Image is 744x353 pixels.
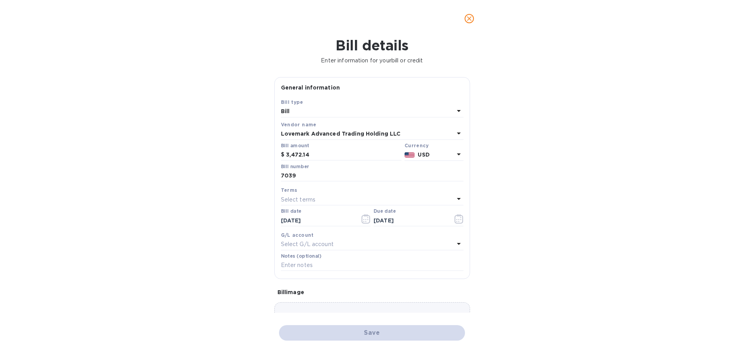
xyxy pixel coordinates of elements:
input: Enter bill number [281,170,463,182]
img: USD [405,152,415,158]
label: Bill amount [281,143,309,148]
label: Bill number [281,164,309,169]
h1: Bill details [6,37,738,53]
p: Select G/L account [281,240,334,248]
p: Enter information for your bill or credit [6,57,738,65]
input: $ Enter bill amount [286,149,401,161]
b: Vendor name [281,122,317,127]
label: Bill date [281,209,301,214]
b: Currency [405,143,429,148]
input: Due date [374,215,447,226]
b: USD [418,152,429,158]
p: Bill image [277,288,467,296]
label: Due date [374,209,396,214]
b: Lovemark Advanced Trading Holding LLC [281,131,401,137]
b: General information [281,84,340,91]
p: Select terms [281,196,316,204]
button: close [460,9,479,28]
input: Enter notes [281,260,463,271]
label: Notes (optional) [281,254,322,258]
div: $ [281,149,286,161]
b: Terms [281,187,298,193]
b: G/L account [281,232,314,238]
b: Bill [281,108,290,114]
b: Bill type [281,99,303,105]
input: Select date [281,215,354,226]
